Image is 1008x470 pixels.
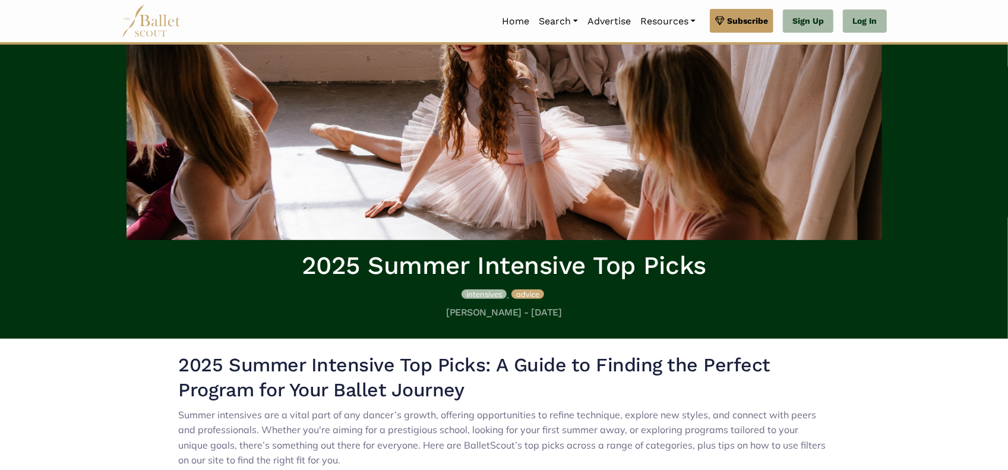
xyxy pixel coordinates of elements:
[466,289,502,299] span: intensives
[127,307,882,319] h5: [PERSON_NAME] - [DATE]
[636,9,700,34] a: Resources
[179,353,830,402] h2: 2025 Summer Intensive Top Picks: A Guide to Finding the Perfect Program for Your Ballet Journey
[534,9,583,34] a: Search
[583,9,636,34] a: Advertise
[727,14,768,27] span: Subscribe
[127,250,882,282] h1: 2025 Summer Intensive Top Picks
[516,289,539,299] span: advice
[710,9,773,33] a: Subscribe
[511,288,544,299] a: advice
[127,5,882,240] img: header_image.img
[715,14,725,27] img: gem.svg
[783,10,833,33] a: Sign Up
[179,409,826,466] span: Summer intensives are a vital part of any dancer’s growth, offering opportunities to refine techn...
[843,10,886,33] a: Log In
[497,9,534,34] a: Home
[462,288,509,299] a: intensives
